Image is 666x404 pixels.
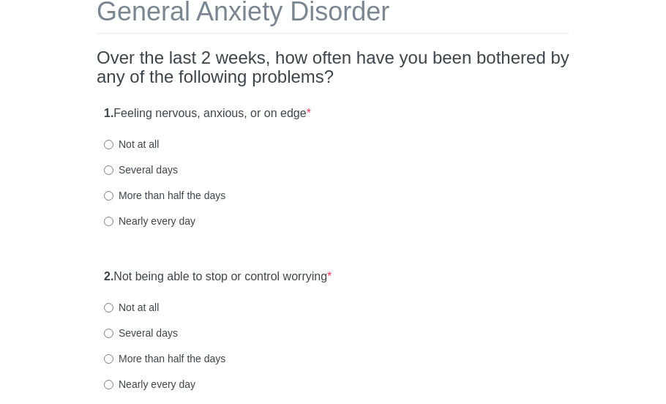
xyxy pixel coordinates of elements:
[104,351,225,366] label: More than half the days
[104,188,225,203] label: More than half the days
[104,326,178,340] label: Several days
[104,354,113,364] input: More than half the days
[104,380,113,389] input: Nearly every day
[104,217,113,226] input: Nearly every day
[104,329,113,338] input: Several days
[104,300,159,315] label: Not at all
[104,270,113,283] strong: 2.
[104,269,332,285] label: Not being able to stop or control worrying
[104,214,195,228] label: Nearly every day
[104,140,113,149] input: Not at all
[104,165,113,175] input: Several days
[104,107,113,119] strong: 1.
[104,303,113,313] input: Not at all
[104,191,113,201] input: More than half the days
[97,48,569,87] h2: Over the last 2 weeks, how often have you been bothered by any of the following problems?
[104,377,195,392] label: Nearly every day
[104,105,311,122] label: Feeling nervous, anxious, or on edge
[104,162,178,177] label: Several days
[104,137,159,151] label: Not at all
